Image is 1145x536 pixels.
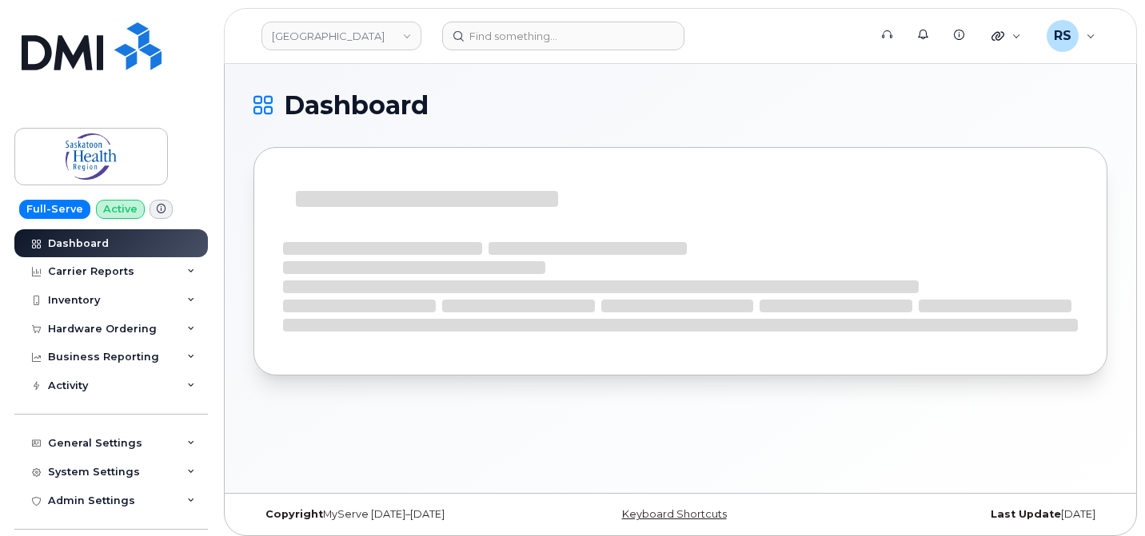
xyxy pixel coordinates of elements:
[823,508,1107,521] div: [DATE]
[284,93,429,117] span: Dashboard
[991,508,1061,520] strong: Last Update
[265,508,323,520] strong: Copyright
[622,508,727,520] a: Keyboard Shortcuts
[253,508,538,521] div: MyServe [DATE]–[DATE]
